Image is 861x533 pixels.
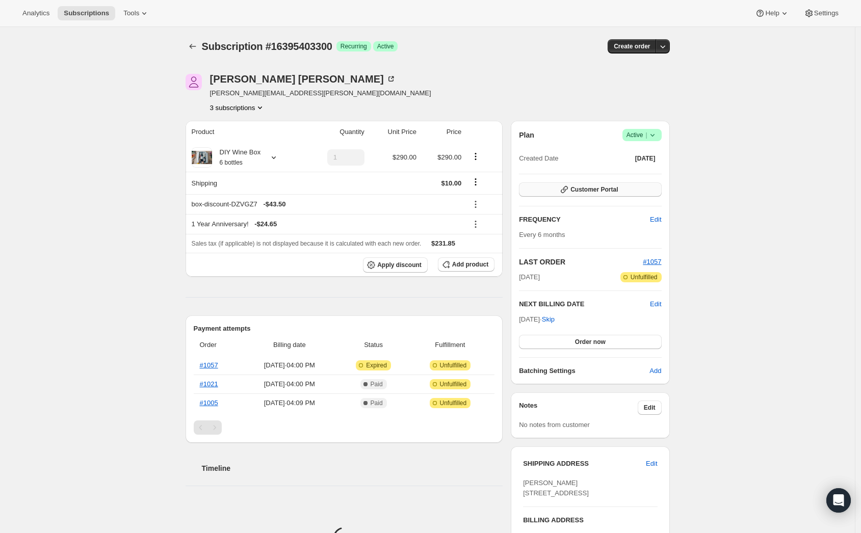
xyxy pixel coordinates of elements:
span: [DATE] · 04:00 PM [244,360,335,370]
span: Unfulfilled [440,399,467,407]
h2: FREQUENCY [519,215,650,225]
span: - $24.65 [254,219,277,229]
span: Patrick Pazos [186,74,202,90]
span: Status [342,340,406,350]
button: Product actions [210,102,266,113]
span: Subscriptions [64,9,109,17]
button: Help [749,6,795,20]
button: Tools [117,6,155,20]
div: box-discount-DZVGZ7 [192,199,462,209]
button: Subscriptions [58,6,115,20]
span: Order now [575,338,606,346]
span: Add [649,366,661,376]
span: Paid [371,380,383,388]
span: Created Date [519,153,558,164]
th: Unit Price [368,121,420,143]
span: Recurring [341,42,367,50]
button: Product actions [467,151,484,162]
th: Price [420,121,464,143]
span: Customer Portal [570,185,618,194]
span: | [645,131,647,139]
span: Add product [452,260,488,269]
span: Expired [366,361,387,369]
span: Paid [371,399,383,407]
th: Product [186,121,303,143]
th: Quantity [303,121,368,143]
button: Edit [644,211,667,228]
span: Skip [542,314,555,325]
button: [DATE] [629,151,662,166]
span: Subscription #16395403300 [202,41,332,52]
span: Unfulfilled [440,361,467,369]
h2: Timeline [202,463,503,473]
a: #1057 [643,258,661,265]
span: [DATE] [519,272,540,282]
button: Apply discount [363,257,428,273]
h2: LAST ORDER [519,257,643,267]
span: Create order [614,42,650,50]
a: #1057 [200,361,218,369]
button: Shipping actions [467,176,484,188]
span: [DATE] [635,154,656,163]
nav: Pagination [194,420,495,435]
button: Edit [638,401,662,415]
span: Unfulfilled [440,380,467,388]
div: Open Intercom Messenger [826,488,851,513]
div: [PERSON_NAME] [PERSON_NAME] [210,74,396,84]
h3: SHIPPING ADDRESS [523,459,646,469]
span: Tools [123,9,139,17]
span: Edit [646,459,657,469]
span: Settings [814,9,839,17]
th: Shipping [186,172,303,194]
button: Edit [650,299,661,309]
span: $231.85 [431,239,455,247]
span: Edit [644,404,656,412]
span: Active [377,42,394,50]
th: Order [194,334,241,356]
button: Add product [438,257,494,272]
span: Unfulfilled [631,273,658,281]
button: Create order [608,39,656,54]
div: DIY Wine Box [212,147,261,168]
span: [DATE] · [519,315,555,323]
h3: BILLING ADDRESS [523,515,657,525]
span: Every 6 months [519,231,565,238]
button: #1057 [643,257,661,267]
span: Fulfillment [412,340,489,350]
button: Order now [519,335,661,349]
h2: Payment attempts [194,324,495,334]
span: - $43.50 [263,199,285,209]
span: Sales tax (if applicable) is not displayed because it is calculated with each new order. [192,240,422,247]
span: $290.00 [393,153,416,161]
span: [PERSON_NAME][EMAIL_ADDRESS][PERSON_NAME][DOMAIN_NAME] [210,88,431,98]
span: Analytics [22,9,49,17]
span: Billing date [244,340,335,350]
span: No notes from customer [519,421,590,429]
div: 1 Year Anniversary! [192,219,462,229]
h2: Plan [519,130,534,140]
button: Add [643,363,667,379]
button: Analytics [16,6,56,20]
a: #1021 [200,380,218,388]
small: 6 bottles [220,159,243,166]
span: [DATE] · 04:00 PM [244,379,335,389]
span: [PERSON_NAME] [STREET_ADDRESS] [523,479,589,497]
h3: Notes [519,401,638,415]
span: Active [627,130,658,140]
button: Edit [640,456,663,472]
span: $10.00 [441,179,462,187]
button: Skip [536,311,561,328]
a: #1005 [200,399,218,407]
h2: NEXT BILLING DATE [519,299,650,309]
span: Apply discount [377,261,422,269]
h6: Batching Settings [519,366,649,376]
span: Edit [650,215,661,225]
span: Help [765,9,779,17]
span: $290.00 [437,153,461,161]
span: [DATE] · 04:09 PM [244,398,335,408]
button: Customer Portal [519,182,661,197]
button: Subscriptions [186,39,200,54]
button: Settings [798,6,845,20]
